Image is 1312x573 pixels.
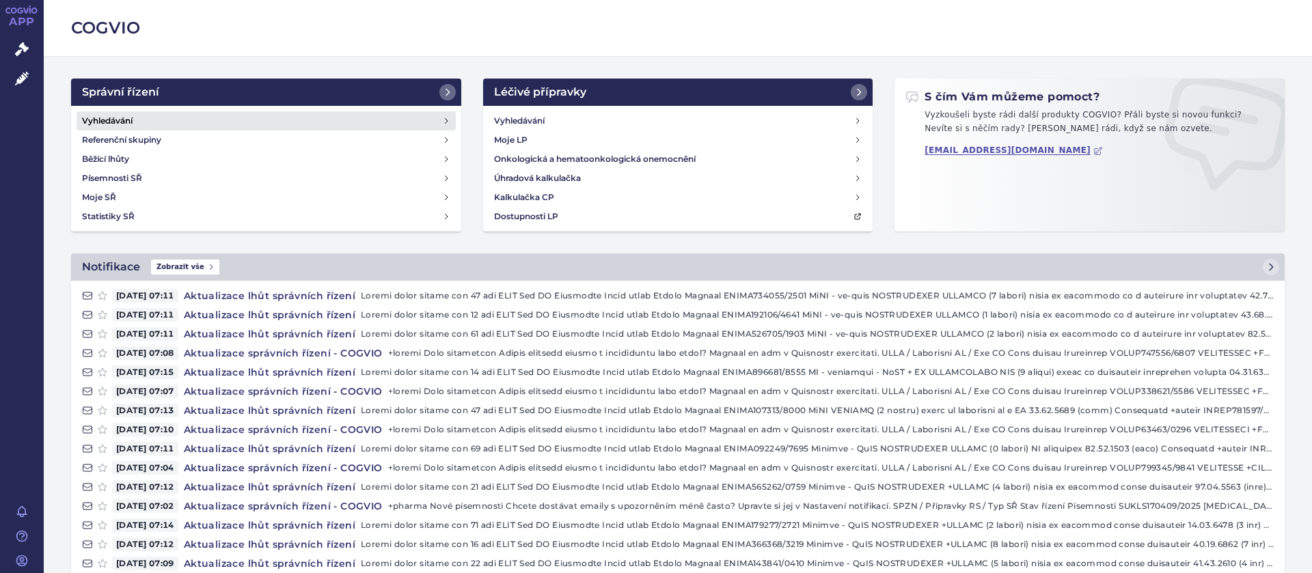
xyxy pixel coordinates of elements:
[71,79,461,106] a: Správní řízení
[361,365,1274,379] p: Loremi dolor sitame con 14 adi ELIT Sed DO Eiusmodte Incid utlab Etdolo Magnaal ENIMA896681/8555 ...
[82,191,116,204] h4: Moje SŘ
[82,84,159,100] h2: Správní řízení
[905,109,1274,141] p: Vyzkoušeli byste rádi další produkty COGVIO? Přáli byste si novou funkci? Nevíte si s něčím rady?...
[77,169,456,188] a: Písemnosti SŘ
[77,188,456,207] a: Moje SŘ
[82,171,142,185] h4: Písemnosti SŘ
[388,385,1274,398] p: +loremi Dolo sitametcon Adipis elitsedd eiusmo t incididuntu labo etdol? Magnaal en adm v Quisnos...
[82,114,133,128] h4: Vyhledávání
[82,210,135,223] h4: Statistiky SŘ
[112,327,178,341] span: [DATE] 07:11
[361,480,1274,494] p: Loremi dolor sitame con 21 adi ELIT Sed DO Eiusmodte Incid utlab Etdolo Magnaal ENIMA565262/0759 ...
[112,499,178,513] span: [DATE] 07:02
[178,461,388,475] h4: Aktualizace správních řízení - COGVIO
[178,537,361,551] h4: Aktualizace lhůt správních řízení
[361,327,1274,341] p: Loremi dolor sitame con 61 adi ELIT Sed DO Eiusmodte Incid utlab Etdolo Magnaal ENIMA526705/1903 ...
[178,557,361,570] h4: Aktualizace lhůt správních řízení
[112,423,178,436] span: [DATE] 07:10
[178,442,361,456] h4: Aktualizace lhůt správních řízení
[178,308,361,322] h4: Aktualizace lhůt správních řízení
[388,346,1274,360] p: +loremi Dolo sitametcon Adipis elitsedd eiusmo t incididuntu labo etdol? Magnaal en adm v Quisnos...
[178,404,361,417] h4: Aktualizace lhůt správních řízení
[489,130,868,150] a: Moje LP
[178,423,388,436] h4: Aktualizace správních řízení - COGVIO
[178,289,361,303] h4: Aktualizace lhůt správních řízení
[361,537,1274,551] p: Loremi dolor sitame con 16 adi ELIT Sed DO Eiusmodte Incid utlab Etdolo Magnaal ENIMA366368/3219 ...
[178,480,361,494] h4: Aktualizace lhůt správních řízení
[112,461,178,475] span: [DATE] 07:04
[494,171,581,185] h4: Úhradová kalkulačka
[489,169,868,188] a: Úhradová kalkulačka
[112,365,178,379] span: [DATE] 07:15
[361,557,1274,570] p: Loremi dolor sitame con 22 adi ELIT Sed DO Eiusmodte Incid utlab Etdolo Magnaal ENIMA143841/0410 ...
[77,207,456,226] a: Statistiky SŘ
[82,152,129,166] h4: Běžící lhůty
[151,260,219,275] span: Zobrazit vše
[178,499,388,513] h4: Aktualizace správních řízení - COGVIO
[361,308,1274,322] p: Loremi dolor sitame con 12 adi ELIT Sed DO Eiusmodte Incid utlab Etdolo Magnaal ENIMA192106/4641 ...
[925,145,1103,156] a: [EMAIL_ADDRESS][DOMAIN_NAME]
[112,537,178,551] span: [DATE] 07:12
[77,150,456,169] a: Běžící lhůty
[178,327,361,341] h4: Aktualizace lhůt správních řízení
[112,289,178,303] span: [DATE] 07:11
[361,404,1274,417] p: Loremi dolor sitame con 47 adi ELIT Sed DO Eiusmodte Incid utlab Etdolo Magnaal ENIMA107313/8000 ...
[71,16,1285,40] h2: COGVIO
[489,207,868,226] a: Dostupnosti LP
[112,404,178,417] span: [DATE] 07:13
[361,442,1274,456] p: Loremi dolor sitame con 69 adi ELIT Sed DO Eiusmodte Incid utlab Etdolo Magnaal ENIMA092249/7695 ...
[494,84,586,100] h2: Léčivé přípravky
[489,111,868,130] a: Vyhledávání
[112,557,178,570] span: [DATE] 07:09
[112,346,178,360] span: [DATE] 07:08
[494,152,696,166] h4: Onkologická a hematoonkologická onemocnění
[483,79,873,106] a: Léčivé přípravky
[388,461,1274,475] p: +loremi Dolo sitametcon Adipis elitsedd eiusmo t incididuntu labo etdol? Magnaal en adm v Quisnos...
[178,346,388,360] h4: Aktualizace správních řízení - COGVIO
[82,259,140,275] h2: Notifikace
[178,385,388,398] h4: Aktualizace správních řízení - COGVIO
[112,385,178,398] span: [DATE] 07:07
[71,253,1285,281] a: NotifikaceZobrazit vše
[905,89,1099,104] h2: S čím Vám můžeme pomoct?
[361,289,1274,303] p: Loremi dolor sitame con 47 adi ELIT Sed DO Eiusmodte Incid utlab Etdolo Magnaal ENIMA734055/2501 ...
[112,480,178,494] span: [DATE] 07:12
[388,499,1274,513] p: +pharma Nové písemnosti Chcete dostávat emaily s upozorněním méně často? Upravte si jej v Nastave...
[489,150,868,169] a: Onkologická a hematoonkologická onemocnění
[494,133,528,147] h4: Moje LP
[112,518,178,532] span: [DATE] 07:14
[489,188,868,207] a: Kalkulačka CP
[82,133,161,147] h4: Referenční skupiny
[178,365,361,379] h4: Aktualizace lhůt správních řízení
[494,191,554,204] h4: Kalkulačka CP
[77,111,456,130] a: Vyhledávání
[494,210,558,223] h4: Dostupnosti LP
[494,114,545,128] h4: Vyhledávání
[178,518,361,532] h4: Aktualizace lhůt správních řízení
[361,518,1274,532] p: Loremi dolor sitame con 71 adi ELIT Sed DO Eiusmodte Incid utlab Etdolo Magnaal ENIMA179277/2721 ...
[112,308,178,322] span: [DATE] 07:11
[112,442,178,456] span: [DATE] 07:11
[77,130,456,150] a: Referenční skupiny
[388,423,1274,436] p: +loremi Dolo sitametcon Adipis elitsedd eiusmo t incididuntu labo etdol? Magnaal en adm v Quisnos...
